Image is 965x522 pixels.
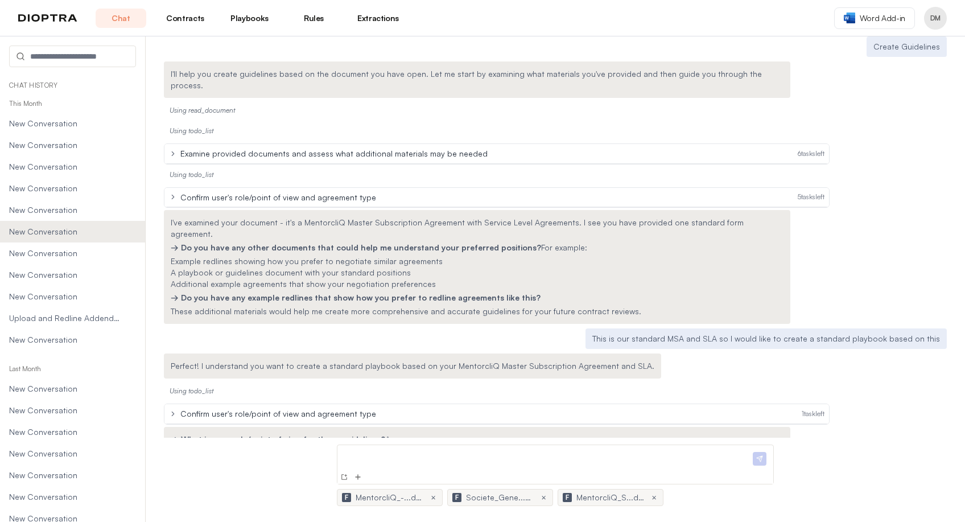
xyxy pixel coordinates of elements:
[649,493,658,502] button: ×
[834,7,915,29] a: Word Add-in
[873,41,940,52] p: Create Guidelines
[9,118,123,129] span: New Conversation
[171,242,783,253] p: For example:
[339,471,350,483] button: New Conversation
[171,268,411,277] span: A playbook or guidelines document with your standard positions
[9,405,123,416] span: New Conversation
[345,493,348,502] span: F
[9,291,123,302] span: New Conversation
[171,217,783,240] p: I've examined your document - it's a MentorcliQ Master Subscription Agreement with Service Level ...
[455,493,459,502] span: F
[171,279,436,289] span: Additional example agreements that show your negotiation preferences
[844,13,855,23] img: word
[9,491,123,503] span: New Conversation
[9,139,123,151] span: New Conversation
[171,256,443,266] span: Example redlines showing how you prefer to negotiate similar agreements
[9,383,123,394] span: New Conversation
[288,9,339,28] a: Rules
[9,448,123,459] span: New Conversation
[9,248,123,259] span: New Conversation
[9,334,123,346] span: New Conversation
[164,167,947,183] div: Using todo_list
[9,226,123,237] span: New Conversation
[9,81,136,90] p: Chat History
[180,192,794,203] div: Confirm user's role/point of view and agreement type
[171,434,783,445] p: Are you:
[171,360,654,372] p: Perfect! I understand you want to create a standard playbook based on your MentorcliQ Master Subs...
[9,470,123,481] span: New Conversation
[539,493,548,502] button: ×
[860,13,905,24] span: Word Add-in
[797,192,824,202] span: 5 task s left
[466,492,534,503] span: Societe_Gene...docx
[180,149,794,159] div: Examine provided documents and assess what additional materials may be needed
[171,242,541,252] strong: → Do you have any other documents that could help me understand your preferred positions?
[171,293,541,302] strong: → Do you have any example redlines that show how you prefer to redline agreements like this?
[9,204,123,216] span: New Conversation
[924,7,947,30] button: Profile menu
[802,409,824,418] span: 1 task left
[9,269,123,281] span: New Conversation
[164,383,947,399] div: Using todo_list
[224,9,275,28] a: Playbooks
[180,409,798,419] div: Confirm user's role/point of view and agreement type
[592,333,940,344] p: This is our standard MSA and SLA so I would like to create a standard playbook based on this
[164,102,947,118] div: Using read_document
[353,472,362,482] img: Add Files
[9,313,123,324] span: Upload and Redline Addendum Instructions
[340,472,349,482] img: New Conversation
[9,426,123,438] span: New Conversation
[164,123,947,139] div: Using todo_list
[356,492,424,503] span: MentorcliQ_-...docx
[798,149,824,158] span: 6 task s left
[160,9,211,28] a: Contracts
[576,492,645,503] span: MentorcliQ_S...docx
[96,9,146,28] a: Chat
[566,493,569,502] span: F
[353,9,403,28] a: Extractions
[753,452,766,466] img: Send
[9,161,123,172] span: New Conversation
[352,471,364,483] button: Add Files
[9,183,123,194] span: New Conversation
[171,68,783,91] p: I'll help you create guidelines based on the document you have open. Let me start by examining wh...
[171,434,385,444] strong: → What is your role/point of view for these guidelines?
[428,493,438,502] button: ×
[18,14,77,22] img: logo
[171,306,783,317] p: These additional materials would help me create more comprehensive and accurate guidelines for yo...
